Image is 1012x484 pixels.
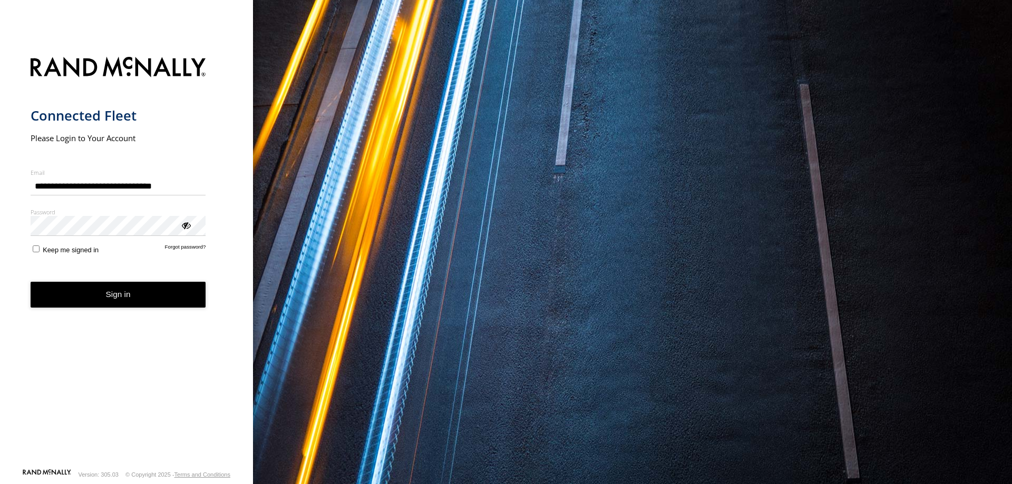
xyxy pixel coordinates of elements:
[180,220,191,230] div: ViewPassword
[165,244,206,254] a: Forgot password?
[79,471,119,478] div: Version: 305.03
[43,246,99,254] span: Keep me signed in
[174,471,230,478] a: Terms and Conditions
[23,469,71,480] a: Visit our Website
[31,107,206,124] h1: Connected Fleet
[31,169,206,176] label: Email
[31,133,206,143] h2: Please Login to Your Account
[31,51,223,468] form: main
[31,55,206,82] img: Rand McNally
[125,471,230,478] div: © Copyright 2025 -
[31,282,206,308] button: Sign in
[31,208,206,216] label: Password
[33,245,40,252] input: Keep me signed in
